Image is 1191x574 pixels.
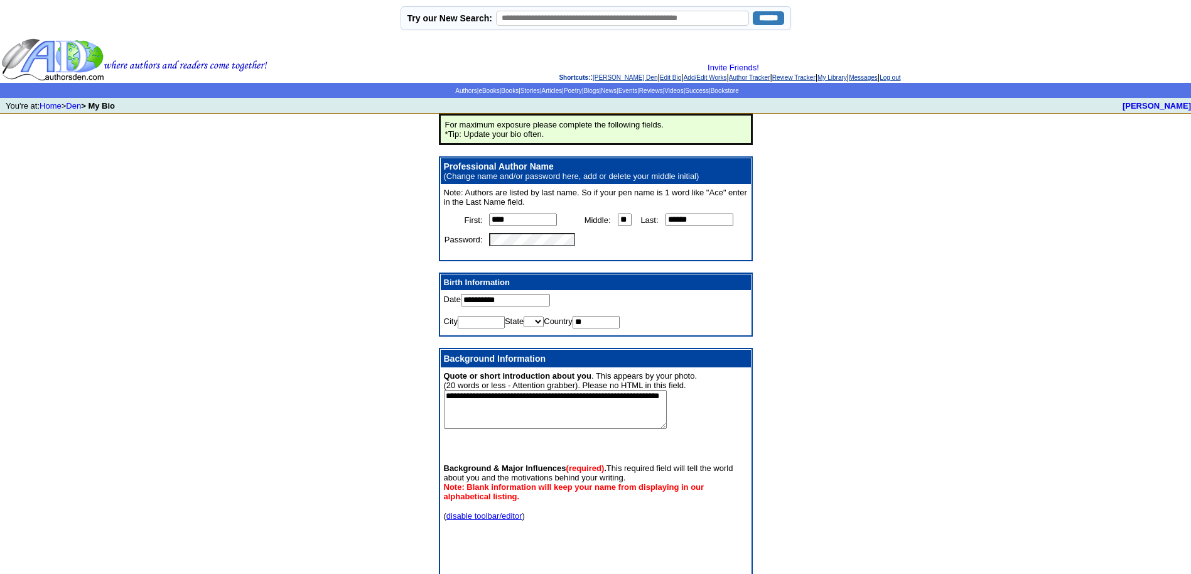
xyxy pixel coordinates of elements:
span: Professional Author Name [444,161,554,171]
strong: Background & Major Influences . [444,463,606,473]
label: Try our New Search: [407,13,492,23]
a: My Library [817,74,847,81]
a: Authors [455,87,477,94]
font: . This appears by your photo. (20 words or less - Attention grabber). Please no HTML in this field. [444,371,698,431]
font: First: [465,215,483,225]
a: Den [66,101,81,111]
font: This required field will tell the world about you and the motivations behind your writing. [444,463,733,501]
font: You're at: > [6,101,115,111]
font: Date City State Country [444,295,620,333]
a: Stories [520,87,540,94]
a: Review Tracker [772,74,816,81]
font: (Change name and/or password here, add or delete your middle initial) [444,171,699,181]
a: Add/Edit Works [684,74,727,81]
a: eBooks [478,87,499,94]
a: [PERSON_NAME] Den [593,74,657,81]
a: Log out [880,74,900,81]
a: Success [685,87,709,94]
a: Invite Friends! [708,63,759,72]
font: Last: [640,215,658,225]
font: Note: Authors are listed by last name. So if your pen name is 1 word like "Ace" enter in the Last... [444,188,747,207]
a: Reviews [639,87,663,94]
a: Blogs [583,87,599,94]
font: Quote or short introduction about you [444,371,591,381]
a: Author Tracker [729,74,770,81]
font: ( ) [444,511,525,521]
a: Edit Bio [660,74,681,81]
div: : | | | | | | | [270,63,1190,82]
b: Birth Information [444,278,510,287]
b: Note: Blank information will keep your name from displaying in our alphabetical listing. [444,482,704,501]
b: Background Information [444,354,546,364]
a: Books [501,87,519,94]
img: shim.gif [444,328,456,332]
a: Events [618,87,638,94]
a: disable toolbar/editor [446,511,522,521]
img: shim.gif [470,253,482,256]
span: Shortcuts: [559,74,590,81]
font: For maximum exposure please complete the following fields. *Tip: Update your bio often. [445,120,664,139]
a: Poetry [564,87,582,94]
font: Middle: [585,215,611,225]
a: Articles [541,87,562,94]
a: Home [40,101,62,111]
a: [PERSON_NAME] [1123,101,1191,111]
a: Bookstore [711,87,739,94]
a: Videos [664,87,683,94]
font: Password: [445,235,483,244]
img: header_logo2.gif [1,38,267,82]
a: Messages [849,74,878,81]
font: (required) [566,463,605,473]
b: > My Bio [81,101,115,111]
a: News [601,87,617,94]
